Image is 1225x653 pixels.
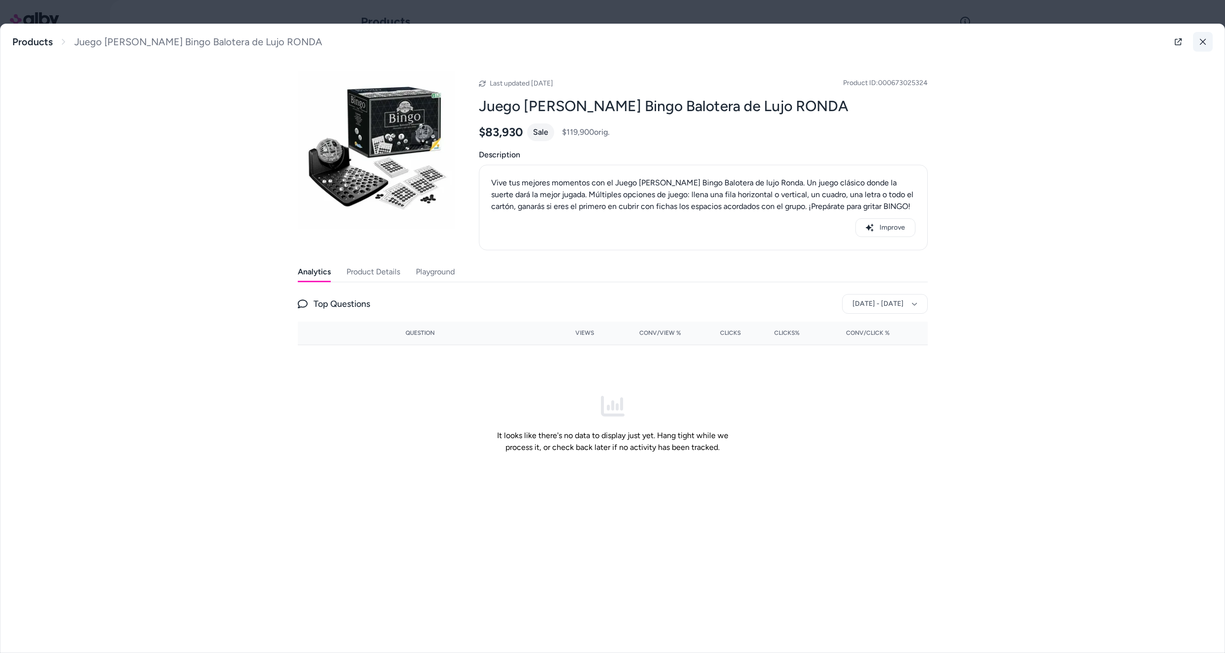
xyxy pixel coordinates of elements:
[774,329,800,337] span: Clicks%
[314,297,370,311] span: Top Questions
[487,353,739,495] div: It looks like there's no data to display just yet. Hang tight while we process it, or check back ...
[298,262,331,282] button: Analytics
[720,329,741,337] span: Clicks
[551,325,595,341] button: Views
[843,78,928,88] span: Product ID: 000673025324
[816,325,890,341] button: Conv/Click %
[12,36,322,48] nav: breadcrumb
[610,325,681,341] button: Conv/View %
[562,126,610,138] span: $119,900 orig.
[846,329,890,337] span: Conv/Click %
[12,36,53,48] a: Products
[346,262,400,282] button: Product Details
[479,97,928,116] h2: Juego [PERSON_NAME] Bingo Balotera de Lujo RONDA
[842,294,928,314] button: [DATE] - [DATE]
[639,329,681,337] span: Conv/View %
[855,218,915,237] button: Improve
[406,325,435,341] button: Question
[479,149,928,161] span: Description
[527,123,554,141] div: Sale
[491,177,915,212] p: Vive tus mejores momentos con el Juego [PERSON_NAME] Bingo Balotera de lujo Ronda. Un juego clási...
[416,262,455,282] button: Playground
[756,325,800,341] button: Clicks%
[575,329,594,337] span: Views
[406,329,435,337] span: Question
[74,36,322,48] span: Juego [PERSON_NAME] Bingo Balotera de Lujo RONDA
[697,325,741,341] button: Clicks
[479,125,523,140] span: $83,930
[490,79,553,88] span: Last updated [DATE]
[298,71,455,229] img: 000673025324-001-310Wx310H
